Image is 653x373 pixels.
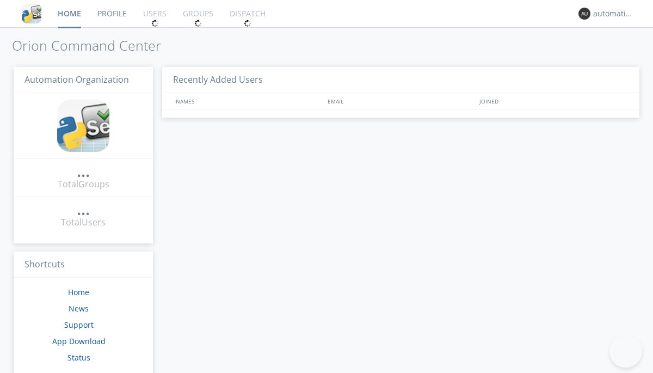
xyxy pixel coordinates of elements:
div: EMAIL [325,93,477,109]
h3: Shortcuts [14,252,153,278]
img: 373638.png [578,8,590,20]
a: News [69,303,89,314]
img: cddb5a64eb264b2086981ab96f4c1ba7 [57,100,109,152]
div: ... [77,166,90,176]
iframe: Toggle Customer Support [609,335,642,368]
a: Status [67,352,90,363]
img: cddb5a64eb264b2086981ab96f4c1ba7 [22,4,41,23]
div: JOINED [477,93,629,109]
a: Home [68,287,89,297]
div: NAMES [173,93,322,109]
h3: Recently Added Users [162,67,639,94]
div: automation+atlas0033 [593,8,634,19]
div: Total Users [61,216,106,229]
a: App Download [52,336,106,346]
div: ... [77,204,90,215]
a: ... [77,166,90,178]
img: spin.svg [151,20,159,27]
div: Total Groups [58,178,109,191]
a: Support [64,320,94,330]
img: spin.svg [244,20,251,27]
span: Automation Organization [24,74,129,85]
a: ... [77,204,90,216]
img: spin.svg [194,20,202,27]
